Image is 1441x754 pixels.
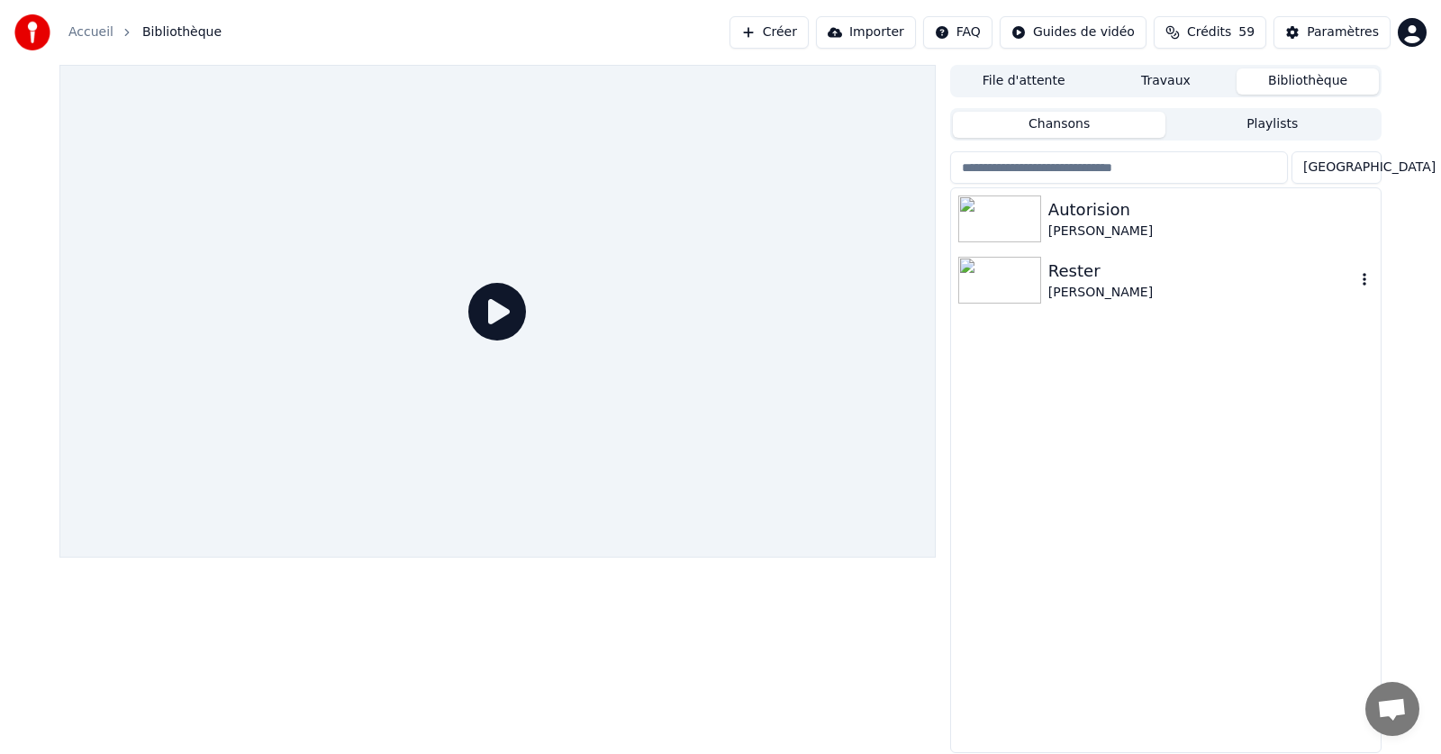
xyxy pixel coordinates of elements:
[142,23,222,41] span: Bibliothèque
[923,16,992,49] button: FAQ
[1048,284,1355,302] div: [PERSON_NAME]
[953,112,1166,138] button: Chansons
[68,23,113,41] a: Accueil
[1365,682,1419,736] a: Ouvrir le chat
[953,68,1095,95] button: File d'attente
[1000,16,1146,49] button: Guides de vidéo
[1307,23,1379,41] div: Paramètres
[1048,223,1373,241] div: [PERSON_NAME]
[1048,259,1355,284] div: Rester
[1187,23,1231,41] span: Crédits
[1154,16,1266,49] button: Crédits59
[1165,112,1379,138] button: Playlists
[1238,23,1255,41] span: 59
[1237,68,1379,95] button: Bibliothèque
[68,23,222,41] nav: breadcrumb
[1095,68,1237,95] button: Travaux
[1048,197,1373,223] div: Autorision
[730,16,809,49] button: Créer
[14,14,50,50] img: youka
[1273,16,1391,49] button: Paramètres
[1303,159,1436,177] span: [GEOGRAPHIC_DATA]
[816,16,916,49] button: Importer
